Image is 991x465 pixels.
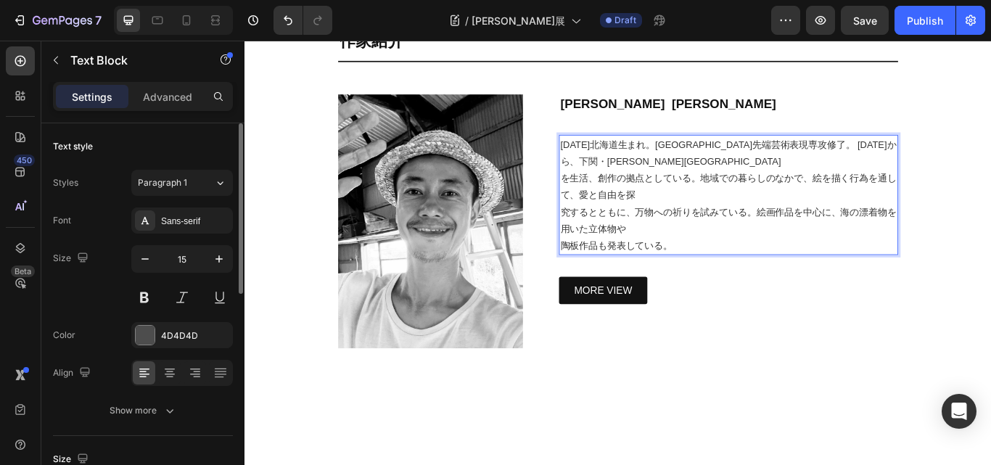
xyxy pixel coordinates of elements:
[53,329,75,342] div: Color
[366,63,762,85] h2: Rich Text Editor. Editing area: main
[895,6,955,35] button: Publish
[53,363,94,383] div: Align
[244,41,991,465] iframe: Design area
[6,6,108,35] button: 7
[472,13,565,28] span: [PERSON_NAME]展
[368,65,760,83] p: [PERSON_NAME] [PERSON_NAME]
[143,89,192,104] p: Advanced
[95,12,102,29] p: 7
[53,398,233,424] button: Show more
[614,14,636,27] span: Draft
[70,52,194,69] p: Text Block
[72,89,112,104] p: Settings
[110,403,177,418] div: Show more
[11,266,35,277] div: Beta
[53,249,91,268] div: Size
[368,194,760,226] span: 究するとともに、万物への祈りを試みている。絵画作品を中心に、海の漂着物を用いた立体物や
[907,13,943,28] div: Publish
[14,155,35,166] div: 450
[384,281,451,303] p: MORE VIEW
[942,394,976,429] div: Open Intercom Messenger
[368,115,760,147] span: [DATE]北海道生まれ。[GEOGRAPHIC_DATA]先端芸術表現専攻修了。 [DATE]から、下関・[PERSON_NAME][GEOGRAPHIC_DATA]
[131,170,233,196] button: Paragraph 1
[53,176,78,189] div: Styles
[53,214,71,227] div: Font
[465,13,469,28] span: /
[161,329,229,342] div: 4D4D4D
[109,63,324,360] img: gempages_563638959138145042-430f13f2-fa96-4f1b-a803-bd1aca9d8fda.jpg
[368,233,498,245] span: 陶板作品も発表している。
[53,140,93,153] div: Text style
[368,155,760,186] span: を生活、創作の拠点としている。地域での暮らしのなかで、絵を描く行為を通して、愛と自由を探
[138,176,187,189] span: Paragraph 1
[841,6,889,35] button: Save
[366,276,469,308] a: MORE VIEW
[161,215,229,228] div: Sans-serif
[366,110,762,250] div: Rich Text Editor. Editing area: main
[853,15,877,27] span: Save
[274,6,332,35] div: Undo/Redo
